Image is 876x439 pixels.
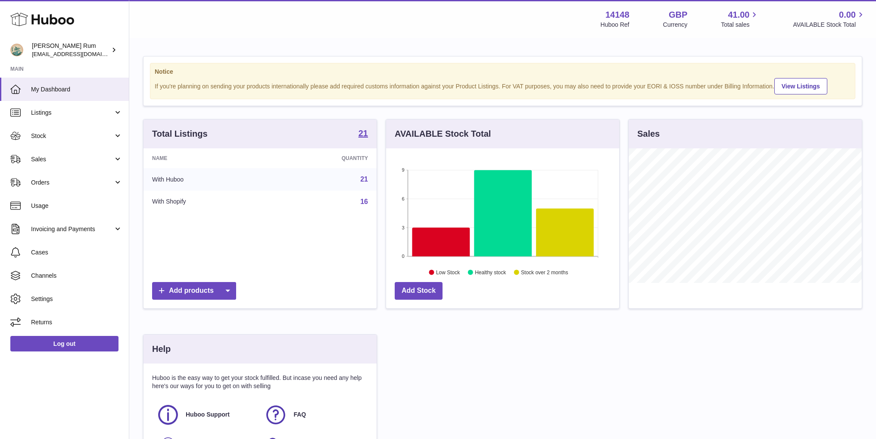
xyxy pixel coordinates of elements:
[601,21,630,29] div: Huboo Ref
[839,9,856,21] span: 0.00
[637,128,660,140] h3: Sales
[31,225,113,233] span: Invoicing and Payments
[521,270,568,276] text: Stock over 2 months
[31,155,113,163] span: Sales
[152,282,236,300] a: Add products
[31,85,122,94] span: My Dashboard
[155,77,851,94] div: If you're planning on sending your products internationally please add required customs informati...
[402,196,404,201] text: 6
[721,9,759,29] a: 41.00 Total sales
[360,198,368,205] a: 16
[359,129,368,138] strong: 21
[793,9,866,29] a: 0.00 AVAILABLE Stock Total
[156,403,256,426] a: Huboo Support
[605,9,630,21] strong: 14148
[359,129,368,139] a: 21
[186,411,230,419] span: Huboo Support
[31,179,113,187] span: Orders
[269,148,377,168] th: Quantity
[402,225,404,230] text: 3
[395,282,443,300] a: Add Stock
[395,128,491,140] h3: AVAILABLE Stock Total
[293,411,306,419] span: FAQ
[31,132,113,140] span: Stock
[152,343,171,355] h3: Help
[793,21,866,29] span: AVAILABLE Stock Total
[31,318,122,326] span: Returns
[31,248,122,257] span: Cases
[31,202,122,210] span: Usage
[31,109,113,117] span: Listings
[10,336,118,351] a: Log out
[402,167,404,172] text: 9
[663,21,688,29] div: Currency
[31,295,122,303] span: Settings
[669,9,687,21] strong: GBP
[152,374,368,390] p: Huboo is the easy way to get your stock fulfilled. But incase you need any help here's our ways f...
[721,21,759,29] span: Total sales
[774,78,827,94] a: View Listings
[155,68,851,76] strong: Notice
[143,191,269,213] td: With Shopify
[728,9,749,21] span: 41.00
[143,168,269,191] td: With Huboo
[10,44,23,56] img: mail@bartirum.wales
[360,176,368,183] a: 21
[31,272,122,280] span: Channels
[402,254,404,259] text: 0
[436,270,460,276] text: Low Stock
[475,270,506,276] text: Healthy stock
[152,128,208,140] h3: Total Listings
[32,50,127,57] span: [EMAIL_ADDRESS][DOMAIN_NAME]
[143,148,269,168] th: Name
[264,403,363,426] a: FAQ
[32,42,109,58] div: [PERSON_NAME] Rum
